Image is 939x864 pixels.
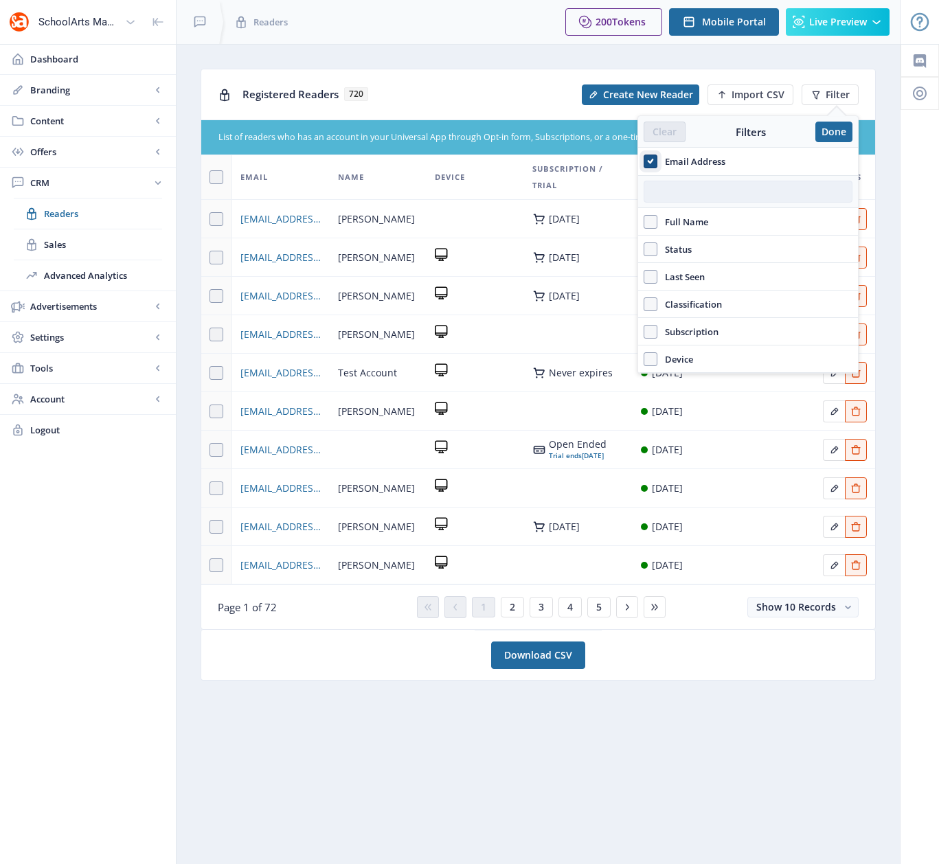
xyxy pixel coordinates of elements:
div: [DATE] [652,480,683,497]
span: 1 [481,602,486,613]
button: 3 [530,597,553,617]
a: [EMAIL_ADDRESS][DOMAIN_NAME] [240,403,321,420]
span: 720 [344,87,368,101]
a: [EMAIL_ADDRESS][DOMAIN_NAME] [240,326,321,343]
a: Edit page [823,557,845,570]
a: [EMAIL_ADDRESS][DOMAIN_NAME] [240,557,321,573]
app-collection-view: Registered Readers [201,69,876,630]
a: [EMAIL_ADDRESS][DOMAIN_NAME] [240,480,321,497]
span: Advanced Analytics [44,269,162,282]
div: [DATE] [652,557,683,573]
span: Email Address [657,153,725,170]
div: Open Ended [549,439,607,450]
a: Edit page [845,442,867,455]
span: Status [657,241,692,258]
span: Mobile Portal [702,16,766,27]
span: Device [657,351,693,367]
span: CRM [30,176,151,190]
span: 4 [567,602,573,613]
span: [PERSON_NAME] [338,403,415,420]
a: New page [574,84,699,105]
span: Readers [253,15,288,29]
span: [PERSON_NAME] [338,288,415,304]
span: Test Account [338,365,397,381]
span: [PERSON_NAME] [338,326,415,343]
span: Dashboard [30,52,165,66]
a: [EMAIL_ADDRESS][DOMAIN_NAME] [240,442,321,458]
span: [PERSON_NAME] [338,519,415,535]
span: Subscription [657,323,719,340]
a: Advanced Analytics [14,260,162,291]
a: [EMAIL_ADDRESS][DOMAIN_NAME] [240,211,321,227]
div: [DATE] [549,252,580,263]
span: Page 1 of 72 [218,600,277,614]
span: Subscription / Trial [532,161,624,194]
div: Filters [686,125,815,139]
a: Edit page [823,403,845,416]
span: Live Preview [809,16,867,27]
button: Filter [802,84,859,105]
button: Clear [644,122,686,142]
div: List of readers who has an account in your Universal App through Opt-in form, Subscriptions, or a... [218,131,776,144]
div: [DATE] [652,403,683,420]
a: [EMAIL_ADDRESS][DOMAIN_NAME] [240,288,321,304]
div: SchoolArts Magazine [38,7,120,37]
a: Edit page [845,519,867,532]
span: 3 [539,602,544,613]
a: Edit page [845,557,867,570]
span: Create New Reader [603,89,693,100]
span: Settings [30,330,151,344]
span: Trial ends [549,451,582,460]
div: [DATE] [652,442,683,458]
div: [DATE] [549,214,580,225]
button: 2 [501,597,524,617]
button: Show 10 Records [747,597,859,617]
button: Create New Reader [582,84,699,105]
span: Import CSV [732,89,784,100]
a: New page [699,84,793,105]
span: Show 10 Records [756,600,836,613]
div: [DATE] [652,519,683,535]
a: Edit page [823,442,845,455]
span: 2 [510,602,515,613]
a: [EMAIL_ADDRESS][DOMAIN_NAME] [240,519,321,535]
span: Email [240,169,268,185]
span: [PERSON_NAME] [338,249,415,266]
span: [PERSON_NAME] [338,480,415,497]
a: [EMAIL_ADDRESS][DOMAIN_NAME] [240,365,321,381]
button: 4 [558,597,582,617]
div: [DATE] [549,291,580,302]
span: Readers [44,207,162,220]
button: Mobile Portal [669,8,779,36]
a: Edit page [845,365,867,378]
span: [PERSON_NAME] [338,211,415,227]
span: Device [435,169,465,185]
button: Import CSV [708,84,793,105]
span: Account [30,392,151,406]
img: properties.app_icon.png [8,11,30,33]
button: 1 [472,597,495,617]
button: 5 [587,597,611,617]
div: Never expires [549,367,613,378]
a: Readers [14,198,162,229]
a: Edit page [823,365,845,378]
div: [DATE] [549,521,580,532]
span: Name [338,169,364,185]
span: Tokens [612,15,646,28]
button: Done [815,122,852,142]
div: [DATE] [549,450,607,461]
span: Full Name [657,214,708,230]
span: Tools [30,361,151,375]
a: Download CSV [491,641,585,669]
a: [EMAIL_ADDRESS][DOMAIN_NAME] [240,249,321,266]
